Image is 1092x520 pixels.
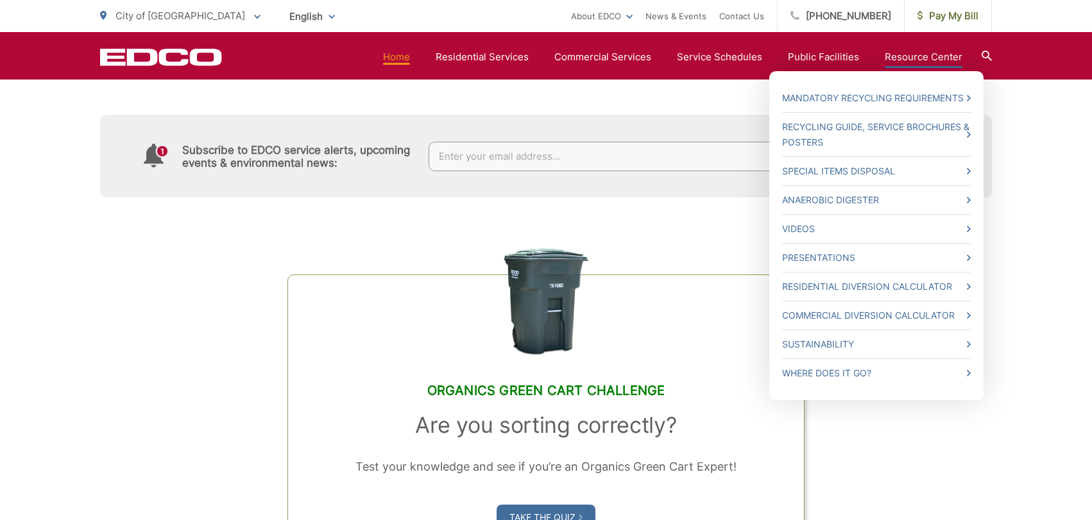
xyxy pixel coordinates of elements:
a: Special Items Disposal [782,164,971,179]
a: About EDCO [571,8,633,24]
a: EDCD logo. Return to the homepage. [100,48,222,66]
input: Enter your email address... [429,142,888,171]
a: Residential Diversion Calculator [782,279,971,294]
a: Contact Us [719,8,764,24]
a: Commercial Services [554,49,651,65]
a: Presentations [782,250,971,265]
a: Recycling Guide, Service Brochures & Posters [782,119,971,150]
a: Residential Services [436,49,529,65]
span: Pay My Bill [917,8,978,24]
a: News & Events [645,8,706,24]
a: Commercial Diversion Calculator [782,308,971,323]
h3: Are you sorting correctly? [320,412,772,438]
a: Public Facilities [788,49,859,65]
a: Videos [782,221,971,237]
h4: Subscribe to EDCO service alerts, upcoming events & environmental news: [182,144,416,169]
a: Anaerobic Digester [782,192,971,208]
span: English [280,5,345,28]
a: Sustainability [782,337,971,352]
h2: Organics Green Cart Challenge [320,383,772,398]
a: Resource Center [885,49,962,65]
span: City of [GEOGRAPHIC_DATA] [115,10,245,22]
p: Test your knowledge and see if you’re an Organics Green Cart Expert! [320,457,772,476]
a: Mandatory Recycling Requirements [782,90,971,106]
a: Where Does it Go? [782,365,971,381]
a: Service Schedules [677,49,762,65]
a: Home [383,49,410,65]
